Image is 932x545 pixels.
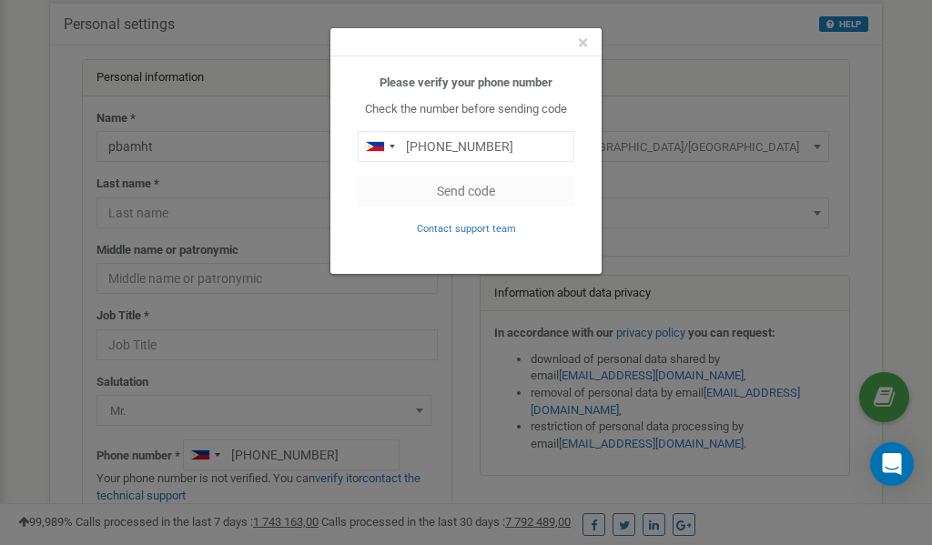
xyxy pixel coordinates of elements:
[358,176,574,207] button: Send code
[380,76,552,89] b: Please verify your phone number
[578,32,588,54] span: ×
[578,34,588,53] button: Close
[870,442,914,486] div: Open Intercom Messenger
[359,132,400,161] div: Telephone country code
[417,223,516,235] small: Contact support team
[358,101,574,118] p: Check the number before sending code
[417,221,516,235] a: Contact support team
[358,131,574,162] input: 0905 123 4567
